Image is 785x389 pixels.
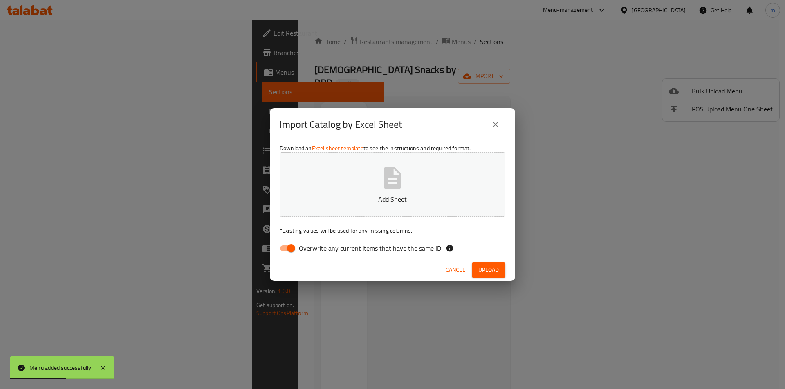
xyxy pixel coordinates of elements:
h2: Import Catalog by Excel Sheet [280,118,402,131]
span: Upload [478,265,499,275]
button: close [486,115,505,134]
p: Add Sheet [292,194,493,204]
span: Overwrite any current items that have the same ID. [299,243,442,253]
span: Cancel [446,265,465,275]
button: Cancel [442,262,469,278]
button: Add Sheet [280,152,505,217]
button: Upload [472,262,505,278]
p: Existing values will be used for any missing columns. [280,227,505,235]
a: Excel sheet template [312,143,363,153]
div: Menu added successfully [29,363,92,372]
svg: If the overwrite option isn't selected, then the items that match an existing ID will be ignored ... [446,244,454,252]
div: Download an to see the instructions and required format. [270,141,515,259]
